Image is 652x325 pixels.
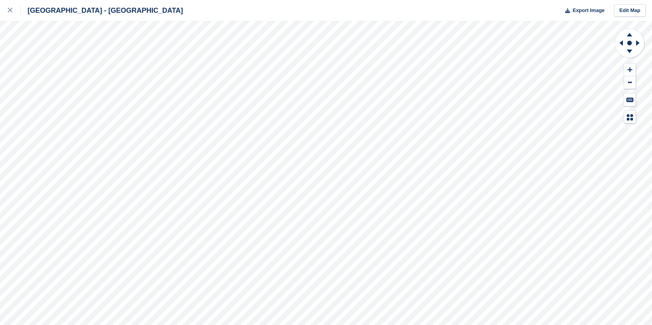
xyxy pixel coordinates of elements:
span: Export Image [572,7,604,14]
div: [GEOGRAPHIC_DATA] - [GEOGRAPHIC_DATA] [21,6,183,15]
button: Zoom Out [624,76,636,89]
button: Zoom In [624,64,636,76]
button: Keyboard Shortcuts [624,93,636,106]
button: Map Legend [624,111,636,124]
a: Edit Map [614,4,646,17]
button: Export Image [560,4,605,17]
